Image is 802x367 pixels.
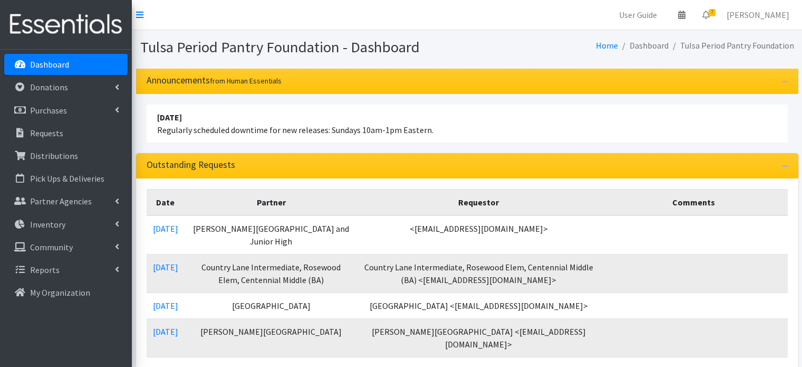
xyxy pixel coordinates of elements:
[185,189,358,215] th: Partner
[4,191,128,212] a: Partner Agencies
[30,242,73,252] p: Community
[185,215,358,255] td: [PERSON_NAME][GEOGRAPHIC_DATA] and Junior High
[30,82,68,92] p: Donations
[358,293,600,318] td: [GEOGRAPHIC_DATA] <[EMAIL_ADDRESS][DOMAIN_NAME]>
[30,150,78,161] p: Distributions
[210,76,282,86] small: from Human Essentials
[358,318,600,357] td: [PERSON_NAME][GEOGRAPHIC_DATA] <[EMAIL_ADDRESS][DOMAIN_NAME]>
[4,282,128,303] a: My Organization
[4,145,128,166] a: Distributions
[358,254,600,293] td: Country Lane Intermediate, Rosewood Elem, Centennial Middle (BA) <[EMAIL_ADDRESS][DOMAIN_NAME]>
[157,112,182,123] strong: [DATE]
[358,189,600,215] th: Requestor
[618,38,669,53] li: Dashboard
[185,318,358,357] td: [PERSON_NAME][GEOGRAPHIC_DATA]
[30,265,60,275] p: Reports
[600,189,788,215] th: Comments
[147,159,235,171] h3: Outstanding Requests
[153,326,178,337] a: [DATE]
[140,38,463,57] h1: Tulsa Period Pantry Foundation - Dashboard
[30,196,92,206] p: Partner Agencies
[4,100,128,121] a: Purchases
[30,59,69,70] p: Dashboard
[596,40,618,51] a: Home
[611,4,665,25] a: User Guide
[4,237,128,258] a: Community
[147,75,282,86] h3: Announcements
[4,168,128,189] a: Pick Ups & Deliveries
[718,4,798,25] a: [PERSON_NAME]
[153,223,178,234] a: [DATE]
[147,105,788,143] li: Regularly scheduled downtime for new releases: Sundays 10am-1pm Eastern.
[4,123,128,144] a: Requests
[185,254,358,293] td: Country Lane Intermediate, Rosewood Elem, Centennial Middle (BA)
[4,54,128,75] a: Dashboard
[30,219,65,230] p: Inventory
[4,259,128,280] a: Reports
[694,4,718,25] a: 7
[669,38,794,53] li: Tulsa Period Pantry Foundation
[30,128,63,138] p: Requests
[30,105,67,116] p: Purchases
[153,262,178,272] a: [DATE]
[358,215,600,255] td: <[EMAIL_ADDRESS][DOMAIN_NAME]>
[4,77,128,98] a: Donations
[30,287,90,298] p: My Organization
[147,189,185,215] th: Date
[153,300,178,311] a: [DATE]
[4,214,128,235] a: Inventory
[185,293,358,318] td: [GEOGRAPHIC_DATA]
[4,7,128,42] img: HumanEssentials
[709,9,716,16] span: 7
[30,173,104,184] p: Pick Ups & Deliveries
